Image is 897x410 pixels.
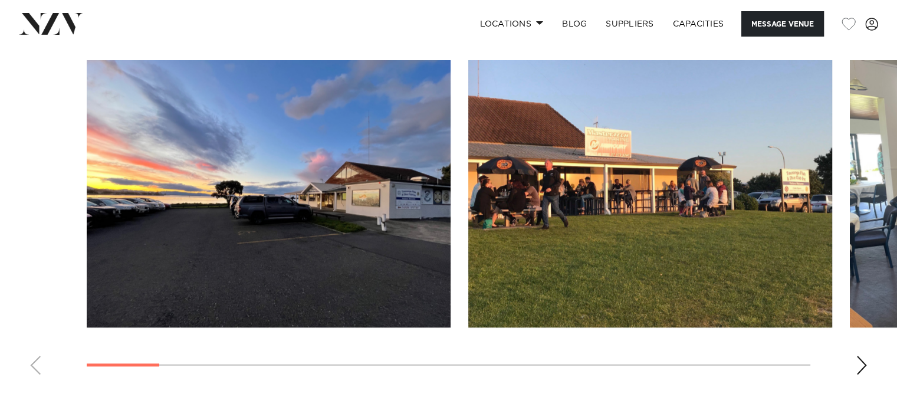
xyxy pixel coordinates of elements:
[470,11,553,37] a: Locations
[741,11,824,37] button: Message Venue
[596,11,663,37] a: SUPPLIERS
[468,60,832,327] swiper-slide: 2 / 19
[663,11,734,37] a: Capacities
[19,13,83,34] img: nzv-logo.png
[87,60,451,327] swiper-slide: 1 / 19
[553,11,596,37] a: BLOG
